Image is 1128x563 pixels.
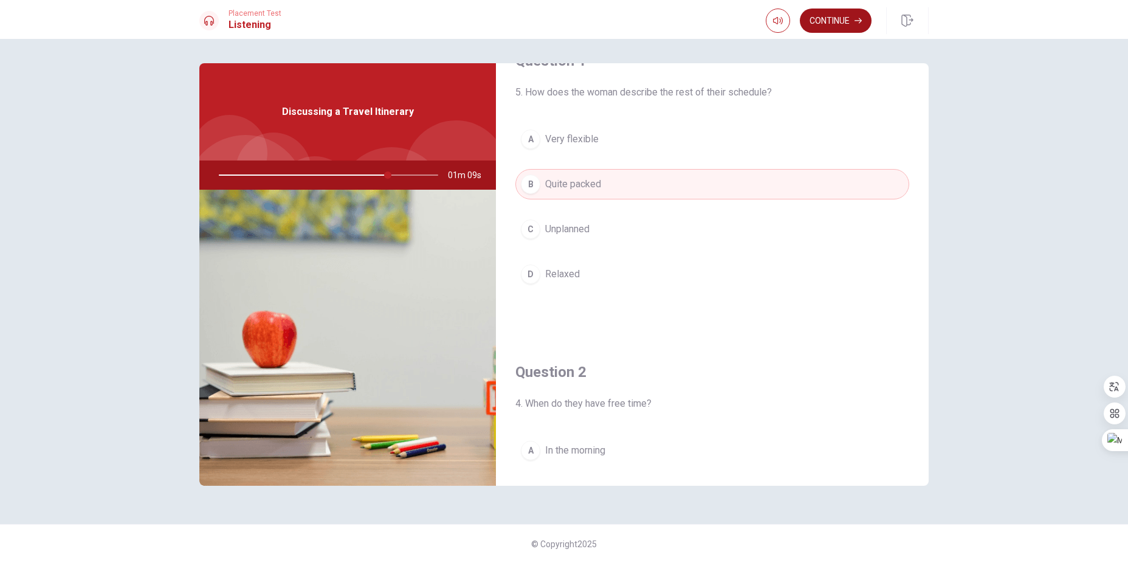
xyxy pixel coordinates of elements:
[229,9,281,18] span: Placement Test
[521,174,540,194] div: B
[521,264,540,284] div: D
[199,190,496,486] img: Discussing a Travel Itinerary
[545,177,601,192] span: Quite packed
[531,539,597,549] span: © Copyright 2025
[521,130,540,149] div: A
[515,124,909,154] button: AVery flexible
[545,443,605,458] span: In the morning
[545,132,599,147] span: Very flexible
[515,435,909,466] button: AIn the morning
[545,222,590,237] span: Unplanned
[515,396,909,411] span: 4. When do they have free time?
[545,267,580,281] span: Relaxed
[521,219,540,239] div: C
[515,362,909,382] h4: Question 2
[229,18,281,32] h1: Listening
[800,9,872,33] button: Continue
[521,441,540,460] div: A
[515,169,909,199] button: BQuite packed
[515,259,909,289] button: DRelaxed
[515,85,909,100] span: 5. How does the woman describe the rest of their schedule?
[515,214,909,244] button: CUnplanned
[448,161,491,190] span: 01m 09s
[282,105,414,119] span: Discussing a Travel Itinerary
